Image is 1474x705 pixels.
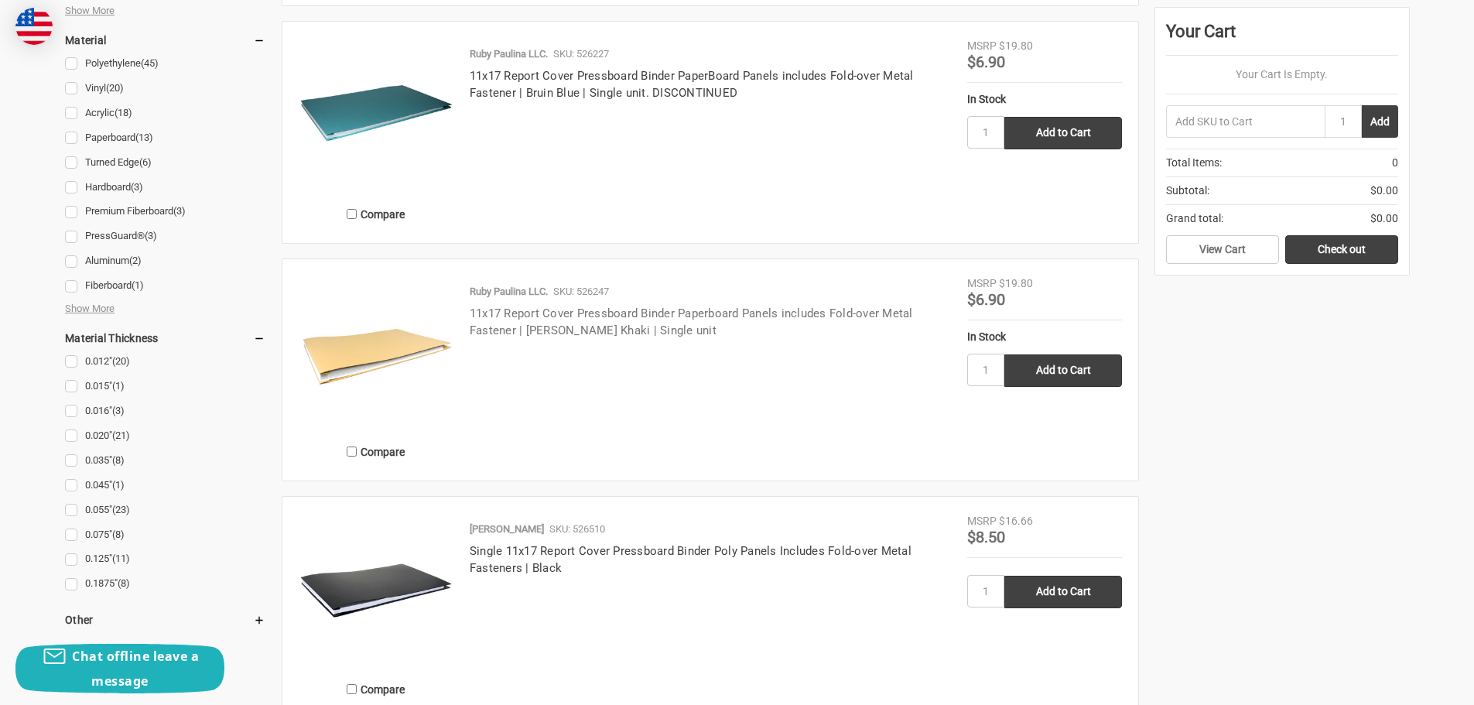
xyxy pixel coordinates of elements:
[15,644,224,693] button: Chat offline leave a message
[65,177,265,198] a: Hardboard
[141,57,159,69] span: (45)
[112,504,130,515] span: (23)
[967,91,1122,108] div: In Stock
[470,69,914,101] a: 11x17 Report Cover Pressboard Binder PaperBoard Panels includes Fold-over Metal Fastener | Bruin ...
[1392,155,1398,171] span: 0
[112,454,125,466] span: (8)
[470,284,548,299] p: Ruby Paulina LLC.
[65,152,265,173] a: Turned Edge
[139,156,152,168] span: (6)
[112,355,130,367] span: (20)
[112,380,125,392] span: (1)
[1004,354,1122,387] input: Add to Cart
[347,447,357,457] input: Compare
[347,209,357,219] input: Compare
[1166,235,1279,265] a: View Cart
[118,577,130,589] span: (8)
[1362,105,1398,138] button: Add
[65,351,265,372] a: 0.012"
[553,284,609,299] p: SKU: 526247
[112,529,125,540] span: (8)
[106,82,124,94] span: (20)
[65,31,265,50] h5: Material
[470,544,911,576] a: Single 11x17 Report Cover Pressboard Binder Poly Panels Includes Fold-over Metal Fasteners | Black
[1166,105,1325,138] input: Add SKU to Cart
[173,205,186,217] span: (3)
[129,255,142,266] span: (2)
[999,515,1033,527] span: $16.66
[1166,210,1223,227] span: Grand total:
[967,329,1122,345] div: In Stock
[65,201,265,222] a: Premium Fiberboard
[112,479,125,491] span: (1)
[65,103,265,124] a: Acrylic
[470,306,913,338] a: 11x17 Report Cover Pressboard Binder Paperboard Panels includes Fold-over Metal Fastener | [PERSO...
[65,3,115,19] span: Show More
[112,430,130,441] span: (21)
[65,301,115,317] span: Show More
[1166,67,1398,83] p: Your Cart Is Empty.
[65,128,265,149] a: Paperboard
[299,275,453,430] img: 11x17 Report Cover Pressboard Binder Paperboard Panels includes Fold-over Metal Fastener | Woffor...
[1370,183,1398,199] span: $0.00
[549,522,605,537] p: SKU: 526510
[967,53,1005,71] span: $6.90
[65,376,265,397] a: 0.015"
[65,275,265,296] a: Fiberboard
[299,513,453,668] img: Single 11x17 Report Cover Pressboard Binder Poly Panels Includes Fold-over Metal Fasteners | Black
[967,275,997,292] div: MSRP
[967,38,997,54] div: MSRP
[1166,19,1398,56] div: Your Cart
[15,8,53,45] img: duty and tax information for United States
[65,226,265,247] a: PressGuard®
[470,46,548,62] p: Ruby Paulina LLC.
[112,405,125,416] span: (3)
[65,500,265,521] a: 0.055"
[65,251,265,272] a: Aluminum
[299,201,453,227] label: Compare
[967,290,1005,309] span: $6.90
[65,611,265,629] h5: Other
[131,181,143,193] span: (3)
[65,525,265,546] a: 0.075"
[1166,155,1222,171] span: Total Items:
[65,329,265,347] h5: Material Thickness
[65,475,265,496] a: 0.045"
[553,46,609,62] p: SKU: 526227
[347,684,357,694] input: Compare
[65,549,265,570] a: 0.125"
[72,648,199,690] span: Chat offline leave a message
[999,39,1033,52] span: $19.80
[1004,117,1122,149] input: Add to Cart
[1285,235,1398,265] a: Check out
[65,573,265,594] a: 0.1875"
[967,513,997,529] div: MSRP
[65,53,265,74] a: Polyethylene
[115,107,132,118] span: (18)
[112,553,130,564] span: (11)
[299,676,453,702] label: Compare
[1166,183,1209,199] span: Subtotal:
[967,528,1005,546] span: $8.50
[65,426,265,447] a: 0.020"
[1370,210,1398,227] span: $0.00
[299,439,453,464] label: Compare
[65,78,265,99] a: Vinyl
[999,277,1033,289] span: $19.80
[299,38,453,193] img: 11x17 Report Cover Pressboard Binder PaperBoard Panels includes Fold-over Metal Fastener | Bruin ...
[135,132,153,143] span: (13)
[65,401,265,422] a: 0.016"
[1004,576,1122,608] input: Add to Cart
[65,450,265,471] a: 0.035"
[145,230,157,241] span: (3)
[470,522,544,537] p: [PERSON_NAME]
[132,279,144,291] span: (1)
